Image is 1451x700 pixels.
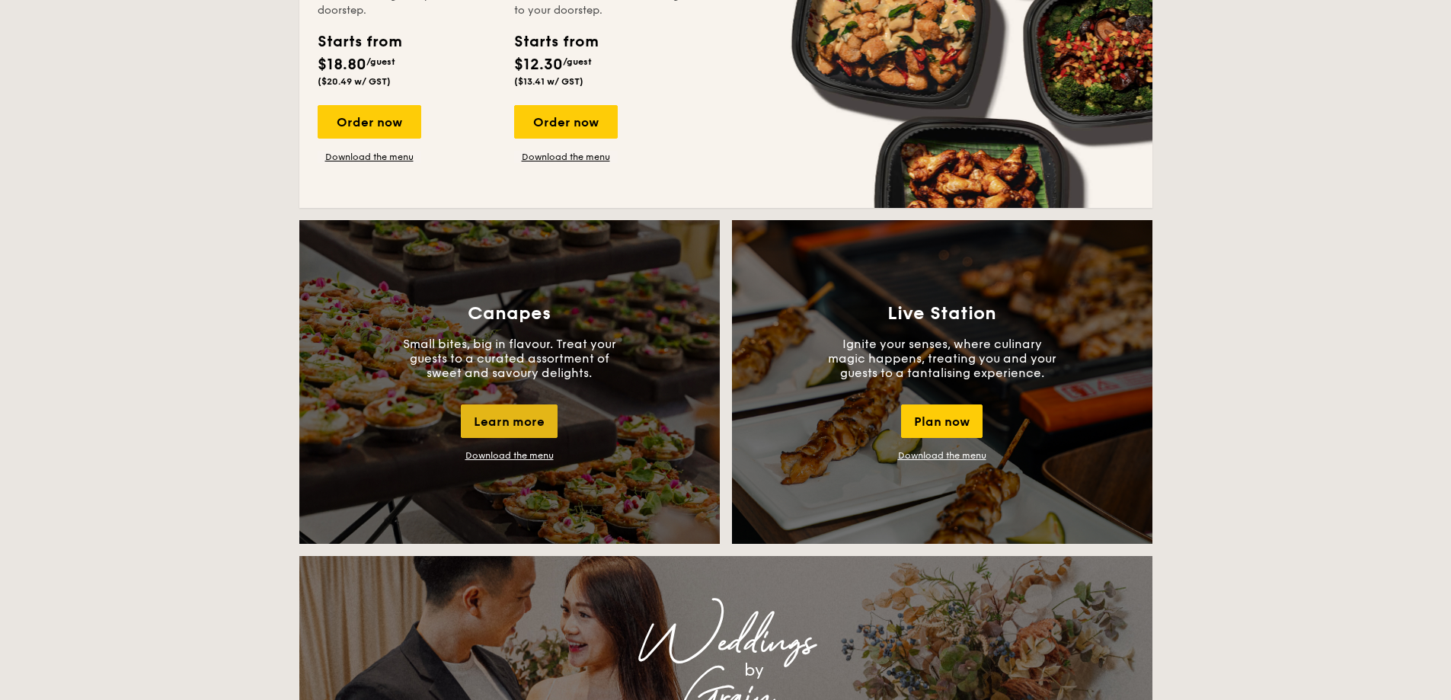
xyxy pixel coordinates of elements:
span: /guest [563,56,592,67]
h3: Live Station [887,303,996,324]
a: Download the menu [318,151,421,163]
div: by [490,657,1018,684]
p: Small bites, big in flavour. Treat your guests to a curated assortment of sweet and savoury delig... [395,337,624,380]
div: Plan now [901,404,983,438]
a: Download the menu [514,151,618,163]
div: Order now [514,105,618,139]
a: Download the menu [898,450,986,461]
div: Starts from [514,30,597,53]
div: Weddings [433,629,1018,657]
span: ($13.41 w/ GST) [514,76,583,87]
span: ($20.49 w/ GST) [318,76,391,87]
h3: Canapes [468,303,551,324]
a: Download the menu [465,450,554,461]
span: $12.30 [514,56,563,74]
div: Learn more [461,404,558,438]
p: Ignite your senses, where culinary magic happens, treating you and your guests to a tantalising e... [828,337,1056,380]
span: $18.80 [318,56,366,74]
div: Order now [318,105,421,139]
span: /guest [366,56,395,67]
div: Starts from [318,30,401,53]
